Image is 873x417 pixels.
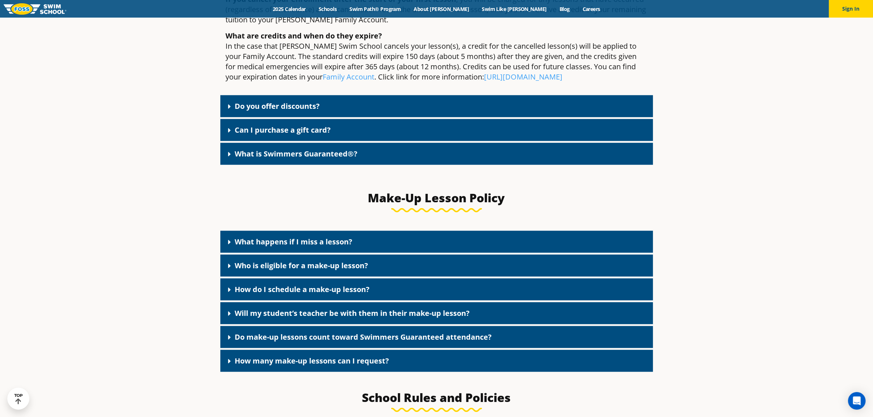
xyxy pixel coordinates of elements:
div: Can I purchase a gift card? [220,119,653,141]
a: What is Swimmers Guaranteed®? [235,149,358,159]
a: What happens if I miss a lesson? [235,237,353,247]
div: What happens if I miss a lesson? [220,231,653,253]
a: Swim Path® Program [343,5,407,12]
div: Who is eligible for a make-up lesson? [220,255,653,277]
div: TOP [14,393,23,405]
a: Blog [553,5,576,12]
div: How do I schedule a make-up lesson? [220,278,653,300]
div: Open Intercom Messenger [848,392,866,410]
div: What is Swimmers Guaranteed®? [220,143,653,165]
h3: School Rules and Policies [264,390,610,405]
a: [URL][DOMAIN_NAME] [484,72,563,82]
a: Who is eligible for a make-up lesson? [235,261,368,270]
a: Swim Like [PERSON_NAME] [476,5,553,12]
p: In the case that [PERSON_NAME] Swim School cancels your lesson(s), a credit for the cancelled les... [226,31,648,82]
a: Family Account [323,72,375,82]
a: Do make-up lessons count toward Swimmers Guaranteed attendance? [235,332,492,342]
a: Can I purchase a gift card? [235,125,331,135]
a: 2025 Calendar [267,5,312,12]
div: Will my student’s teacher be with them in their make-up lesson? [220,302,653,324]
a: Careers [576,5,606,12]
img: FOSS Swim School Logo [4,3,66,15]
a: Do you offer discounts? [235,101,320,111]
a: About [PERSON_NAME] [407,5,476,12]
a: How do I schedule a make-up lesson? [235,284,370,294]
a: How many make-up lessons can I request? [235,356,389,366]
div: Do you offer discounts? [220,95,653,117]
div: Do make-up lessons count toward Swimmers Guaranteed attendance? [220,326,653,348]
h3: Make-Up Lesson Policy [264,191,610,205]
strong: What are credits and when do they expire? [226,31,382,41]
div: How many make-up lessons can I request? [220,350,653,372]
a: Schools [312,5,343,12]
a: Will my student’s teacher be with them in their make-up lesson? [235,308,470,318]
